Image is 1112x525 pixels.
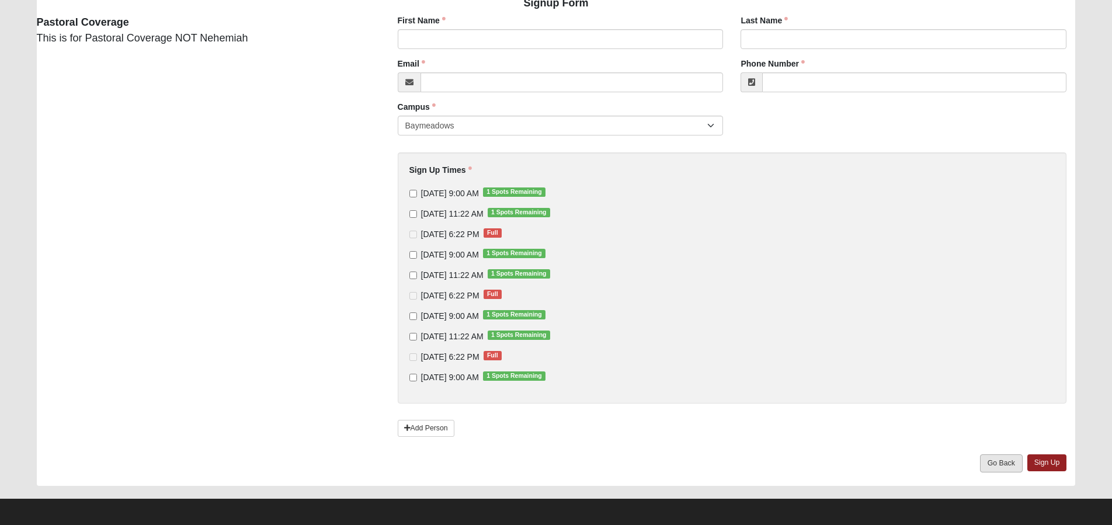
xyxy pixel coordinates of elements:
input: [DATE] 11:22 AM1 Spots Remaining [409,210,417,218]
a: Sign Up [1027,454,1067,471]
input: [DATE] 6:22 PMFull [409,231,417,238]
input: [DATE] 6:22 PMFull [409,292,417,300]
span: [DATE] 9:00 AM [421,373,479,382]
span: 1 Spots Remaining [483,371,545,381]
span: [DATE] 11:22 AM [421,209,484,218]
label: Campus [398,101,436,113]
span: [DATE] 9:00 AM [421,250,479,259]
a: Add Person [398,420,454,437]
a: Go Back [980,454,1023,472]
label: Sign Up Times [409,164,472,176]
span: 1 Spots Remaining [488,208,550,217]
span: [DATE] 9:00 AM [421,311,479,321]
span: [DATE] 6:22 PM [421,230,479,239]
div: This is for Pastoral Coverage NOT Nehemiah [28,15,380,46]
span: 1 Spots Remaining [488,269,550,279]
input: [DATE] 9:00 AM1 Spots Remaining [409,374,417,381]
span: [DATE] 6:22 PM [421,291,479,300]
label: First Name [398,15,446,26]
span: Full [484,351,502,360]
span: 1 Spots Remaining [483,310,545,319]
span: [DATE] 9:00 AM [421,189,479,198]
span: [DATE] 11:22 AM [421,332,484,341]
strong: Pastoral Coverage [37,16,129,28]
input: [DATE] 9:00 AM1 Spots Remaining [409,312,417,320]
span: Full [484,290,502,299]
span: 1 Spots Remaining [488,331,550,340]
input: [DATE] 11:22 AM1 Spots Remaining [409,333,417,340]
input: [DATE] 9:00 AM1 Spots Remaining [409,190,417,197]
input: [DATE] 6:22 PMFull [409,353,417,361]
input: [DATE] 9:00 AM1 Spots Remaining [409,251,417,259]
span: 1 Spots Remaining [483,187,545,197]
label: Last Name [741,15,788,26]
span: 1 Spots Remaining [483,249,545,258]
span: [DATE] 6:22 PM [421,352,479,361]
span: [DATE] 11:22 AM [421,270,484,280]
input: [DATE] 11:22 AM1 Spots Remaining [409,272,417,279]
label: Email [398,58,425,69]
label: Phone Number [741,58,805,69]
span: Full [484,228,502,238]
